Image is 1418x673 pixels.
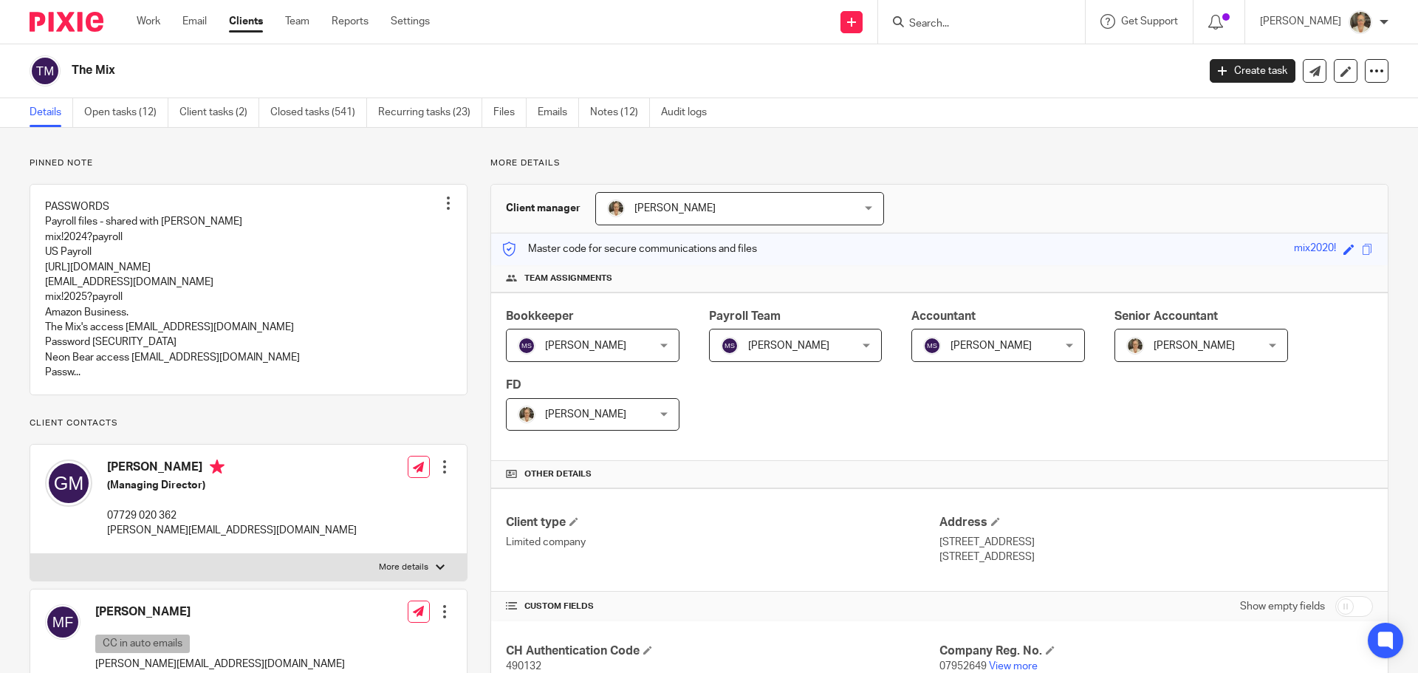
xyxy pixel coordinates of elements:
span: [PERSON_NAME] [545,341,626,351]
h4: Client type [506,515,939,530]
span: Accountant [911,310,976,322]
a: Recurring tasks (23) [378,98,482,127]
p: Pinned note [30,157,467,169]
a: View more [989,661,1038,672]
span: Senior Accountant [1114,310,1218,322]
h4: [PERSON_NAME] [95,604,345,620]
a: Notes (12) [590,98,650,127]
a: Open tasks (12) [84,98,168,127]
span: Team assignments [524,273,612,284]
img: Pete%20with%20glasses.jpg [1126,337,1144,355]
p: Master code for secure communications and files [502,242,757,256]
span: [PERSON_NAME] [748,341,829,351]
span: Other details [524,468,592,480]
p: [STREET_ADDRESS] [939,550,1373,564]
p: 07729 020 362 [107,508,357,523]
a: Clients [229,14,263,29]
h2: The Mix [72,63,965,78]
h3: Client manager [506,201,580,216]
i: Primary [210,460,225,474]
a: Closed tasks (541) [270,98,367,127]
span: Get Support [1121,16,1178,27]
img: svg%3E [721,337,739,355]
p: More details [490,157,1388,169]
h5: (Managing Director) [107,478,357,493]
img: svg%3E [923,337,941,355]
a: Client tasks (2) [179,98,259,127]
a: Files [493,98,527,127]
a: Create task [1210,59,1295,83]
p: [PERSON_NAME] [1260,14,1341,29]
p: [STREET_ADDRESS] [939,535,1373,550]
img: svg%3E [45,460,92,507]
span: Bookkeeper [506,310,574,322]
span: FD [506,379,521,391]
p: [PERSON_NAME][EMAIL_ADDRESS][DOMAIN_NAME] [107,523,357,538]
img: Pixie [30,12,103,32]
img: Pete%20with%20glasses.jpg [607,199,625,217]
p: Client contacts [30,417,467,429]
img: svg%3E [45,604,81,640]
p: More details [379,561,428,573]
h4: CH Authentication Code [506,643,939,659]
span: [PERSON_NAME] [1154,341,1235,351]
div: mix2020! [1294,241,1336,258]
a: Emails [538,98,579,127]
h4: Company Reg. No. [939,643,1373,659]
img: svg%3E [30,55,61,86]
a: Audit logs [661,98,718,127]
a: Settings [391,14,430,29]
input: Search [908,18,1041,31]
span: [PERSON_NAME] [545,409,626,420]
span: Payroll Team [709,310,781,322]
span: [PERSON_NAME] [951,341,1032,351]
p: [PERSON_NAME][EMAIL_ADDRESS][DOMAIN_NAME] [95,657,345,672]
a: Work [137,14,160,29]
img: Pete%20with%20glasses.jpg [518,406,535,423]
img: Pete%20with%20glasses.jpg [1349,10,1372,34]
a: Team [285,14,309,29]
a: Details [30,98,73,127]
p: CC in auto emails [95,635,190,653]
label: Show empty fields [1240,599,1325,614]
span: 07952649 [939,661,987,672]
img: svg%3E [518,337,535,355]
span: [PERSON_NAME] [634,203,716,213]
h4: [PERSON_NAME] [107,460,357,478]
a: Reports [332,14,369,29]
h4: CUSTOM FIELDS [506,601,939,612]
p: Limited company [506,535,939,550]
span: 490132 [506,661,541,672]
a: Email [182,14,207,29]
h4: Address [939,515,1373,530]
